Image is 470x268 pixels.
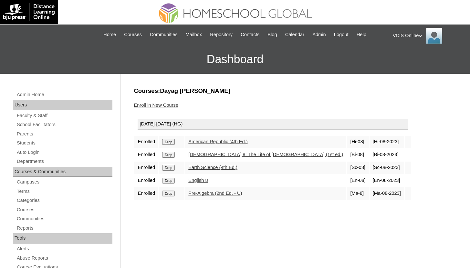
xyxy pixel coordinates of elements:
a: Blog [264,31,280,38]
td: [Bi-08-2023] [370,149,404,161]
a: Courses [16,206,112,214]
a: Departments [16,157,112,165]
td: [Sc-08-2023] [370,162,404,174]
span: Home [103,31,116,38]
a: Admin [309,31,329,38]
td: [Hi-08] [347,136,369,148]
td: [En-08] [347,174,369,187]
a: Categories [16,196,112,204]
a: English 8 [188,178,208,183]
span: Blog [267,31,277,38]
td: [Ma-08-2023] [370,187,404,200]
a: Admin Home [16,91,112,99]
td: [Hi-08-2023] [370,136,404,148]
a: Repository [207,31,236,38]
a: Students [16,139,112,147]
input: Drop [162,191,175,196]
td: Enrolled [134,162,158,174]
a: Courses [121,31,145,38]
div: [DATE]-[DATE] (HG) [138,119,408,130]
span: Admin [312,31,326,38]
span: Mailbox [186,31,202,38]
td: [En-08-2023] [370,174,404,187]
a: Abuse Reports [16,254,112,262]
a: Reports [16,224,112,232]
a: American Republic (4th Ed.) [188,139,247,144]
input: Drop [162,165,175,171]
td: [Sc-08] [347,162,369,174]
a: Earth Science (4th Ed.) [188,165,237,170]
a: Campuses [16,178,112,186]
a: Faculty & Staff [16,112,112,120]
span: Calendar [285,31,304,38]
div: Tools [13,233,112,243]
input: Drop [162,178,175,184]
span: Communities [150,31,178,38]
a: Contacts [237,31,263,38]
div: Users [13,100,112,110]
img: logo-white.png [3,3,55,21]
div: Courses & Communities [13,167,112,177]
a: Logout [331,31,352,38]
a: [DEMOGRAPHIC_DATA] 8: The Life of [DEMOGRAPHIC_DATA] (1st ed.) [188,152,343,157]
a: Communities [147,31,181,38]
a: Auto Login [16,148,112,156]
img: VCIS Online Admin [426,28,442,44]
input: Drop [162,152,175,158]
span: Logout [334,31,349,38]
td: Enrolled [134,136,158,148]
a: Alerts [16,245,112,253]
a: School Facilitators [16,121,112,129]
span: Contacts [241,31,259,38]
td: Enrolled [134,187,158,200]
a: Parents [16,130,112,138]
td: [Ma-8] [347,187,369,200]
a: Pre-Algebra (2nd Ed. - U) [188,191,242,196]
input: Drop [162,139,175,145]
a: Communities [16,215,112,223]
td: Enrolled [134,174,158,187]
td: [Bi-08] [347,149,369,161]
span: Help [357,31,366,38]
a: Help [353,31,370,38]
a: Mailbox [183,31,205,38]
span: Courses [124,31,142,38]
a: Home [100,31,119,38]
div: VCIS Online [393,28,464,44]
h3: Courses:Dayag [PERSON_NAME] [134,87,454,95]
a: Enroll in New Course [134,103,178,108]
a: Calendar [282,31,308,38]
span: Repository [210,31,233,38]
td: Enrolled [134,149,158,161]
a: Terms [16,187,112,195]
h3: Dashboard [3,45,467,74]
